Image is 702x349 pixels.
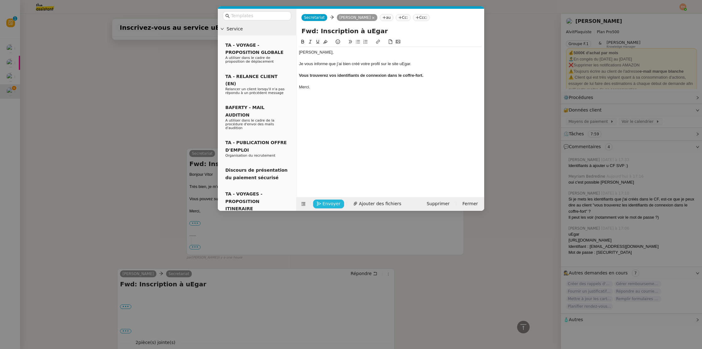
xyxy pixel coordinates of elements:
[299,84,482,90] div: Merci.
[463,200,478,207] span: Fermer
[231,12,287,19] input: Templates
[423,200,453,208] button: Supprimer
[225,56,274,64] span: A utiliser dans le cadre de proposition de déplacement
[337,14,377,21] nz-tag: [PERSON_NAME]
[225,140,287,152] span: TA - PUBLICATION OFFRE D'EMPLOI
[322,200,340,207] span: Envoyer
[225,168,288,180] span: Discours de présentation du paiement sécurisé
[225,43,283,55] span: TA - VOYAGE - PROPOSITION GLOBALE
[225,154,275,158] span: Organisation du recrutement
[427,200,449,207] span: Supprimer
[413,14,430,21] nz-tag: Ccc:
[299,73,423,78] strong: Vous trouverez vos identifiants de connexion dans le coffre-fort.
[349,200,405,208] button: Ajouter des fichiers
[225,74,278,86] span: TA - RELANCE CLIENT (EN)
[225,105,265,117] span: BAFERTY - MAIL AUDITION
[299,49,482,55] div: [PERSON_NAME],
[459,200,482,208] button: Fermer
[299,61,482,67] div: Je vous informe que j’ai bien créé votre profil sur le site uEgar.
[227,25,294,33] span: Service
[304,15,325,20] span: Secretariat
[225,191,262,211] span: TA - VOYAGES - PROPOSITION ITINERAIRE
[218,23,296,35] div: Service
[396,14,411,21] nz-tag: Cc:
[225,118,275,130] span: A utiliser dans le cadre de la procédure d'envoi des mails d'audition
[359,200,401,207] span: Ajouter des fichiers
[225,87,285,95] span: Relancer un client lorsqu'il n'a pas répondu à un précédent message
[380,14,393,21] nz-tag: au
[301,26,479,36] input: Subject
[313,200,344,208] button: Envoyer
